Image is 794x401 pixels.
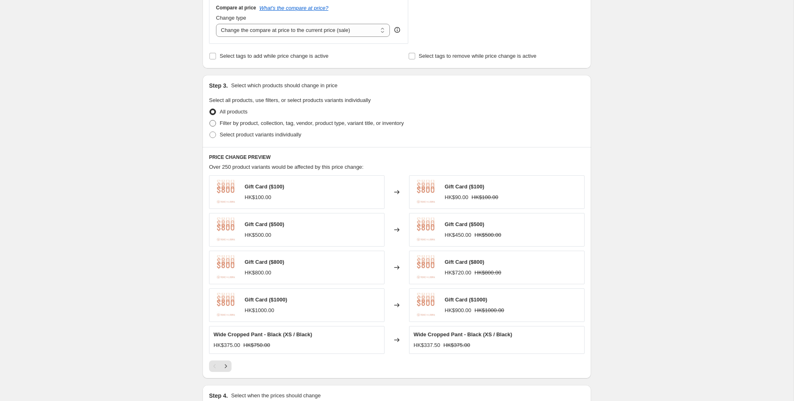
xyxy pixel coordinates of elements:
[475,307,504,313] span: HK$1000.00
[259,5,328,11] button: What's the compare at price?
[209,164,364,170] span: Over 250 product variants would be affected by this price change:
[220,53,328,59] span: Select tags to add while price change is active
[419,53,537,59] span: Select tags to remove while price change is active
[245,221,284,227] span: Gift Card ($500)
[231,82,337,90] p: Select which products should change in price
[443,342,470,348] span: HK$375.00
[209,360,232,372] nav: Pagination
[414,180,438,204] img: Gift_card_800_b3e7a653-b2c8-4ee9-a8bf-5f27a9901b35_80x.jpg
[209,97,371,103] span: Select all products, use filters, or select products variants individually
[245,232,271,238] span: HK$500.00
[445,297,487,303] span: Gift Card ($1000)
[414,342,440,348] span: HK$337.50
[216,15,246,21] span: Change type
[209,392,228,400] h2: Step 4.
[214,255,238,280] img: Gift_card_800_b3e7a653-b2c8-4ee9-a8bf-5f27a9901b35_80x.jpg
[216,5,256,11] h3: Compare at price
[214,342,240,348] span: HK$375.00
[220,109,247,115] span: All products
[472,194,498,200] span: HK$100.00
[393,26,401,34] div: help
[445,270,471,276] span: HK$720.00
[445,194,468,200] span: HK$90.00
[220,360,232,372] button: Next
[209,154,585,161] h6: PRICE CHANGE PREVIEW
[214,331,312,338] span: Wide Cropped Pant - Black (XS / Black)
[214,217,238,242] img: Gift_card_800_b3e7a653-b2c8-4ee9-a8bf-5f27a9901b35_80x.jpg
[445,232,471,238] span: HK$450.00
[475,232,501,238] span: HK$500.00
[414,331,512,338] span: Wide Cropped Pant - Black (XS / Black)
[445,184,484,190] span: Gift Card ($100)
[414,255,438,280] img: Gift_card_800_b3e7a653-b2c8-4ee9-a8bf-5f27a9901b35_80x.jpg
[245,194,271,200] span: HK$100.00
[245,270,271,276] span: HK$800.00
[214,180,238,204] img: Gift_card_800_b3e7a653-b2c8-4ee9-a8bf-5f27a9901b35_80x.jpg
[209,82,228,90] h2: Step 3.
[214,293,238,317] img: Gift_card_800_b3e7a653-b2c8-4ee9-a8bf-5f27a9901b35_80x.jpg
[445,221,484,227] span: Gift Card ($500)
[445,307,471,313] span: HK$900.00
[245,184,284,190] span: Gift Card ($100)
[245,259,284,265] span: Gift Card ($800)
[245,307,274,313] span: HK$1000.00
[220,120,404,126] span: Filter by product, collection, tag, vendor, product type, variant title, or inventory
[475,270,501,276] span: HK$800.00
[231,392,321,400] p: Select when the prices should change
[414,217,438,242] img: Gift_card_800_b3e7a653-b2c8-4ee9-a8bf-5f27a9901b35_80x.jpg
[414,293,438,317] img: Gift_card_800_b3e7a653-b2c8-4ee9-a8bf-5f27a9901b35_80x.jpg
[243,342,270,348] span: HK$750.00
[445,259,484,265] span: Gift Card ($800)
[220,131,301,138] span: Select product variants individually
[245,297,287,303] span: Gift Card ($1000)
